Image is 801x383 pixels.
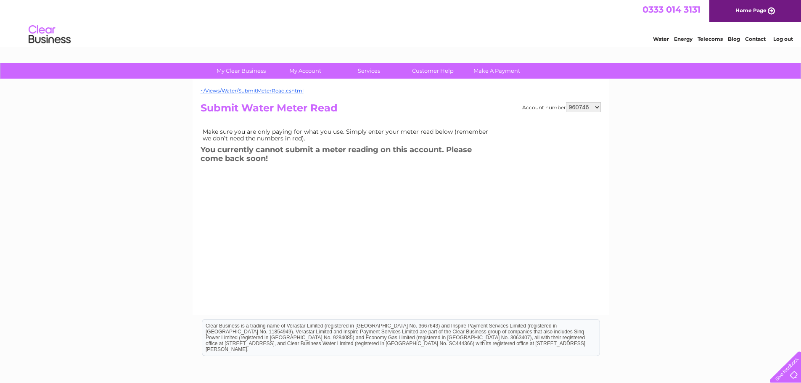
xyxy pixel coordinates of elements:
a: Contact [745,36,766,42]
a: ~/Views/Water/SubmitMeterRead.cshtml [201,87,304,94]
a: 0333 014 3131 [642,4,701,15]
a: My Clear Business [206,63,276,79]
a: Services [334,63,404,79]
h3: You currently cannot submit a meter reading on this account. Please come back soon! [201,144,495,167]
h2: Submit Water Meter Read [201,102,601,118]
a: Blog [728,36,740,42]
a: Telecoms [698,36,723,42]
a: My Account [270,63,340,79]
a: Make A Payment [462,63,531,79]
div: Clear Business is a trading name of Verastar Limited (registered in [GEOGRAPHIC_DATA] No. 3667643... [202,5,600,41]
img: logo.png [28,22,71,48]
a: Water [653,36,669,42]
a: Energy [674,36,693,42]
a: Log out [773,36,793,42]
td: Make sure you are only paying for what you use. Simply enter your meter read below (remember we d... [201,126,495,144]
a: Customer Help [398,63,468,79]
div: Account number [522,102,601,112]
